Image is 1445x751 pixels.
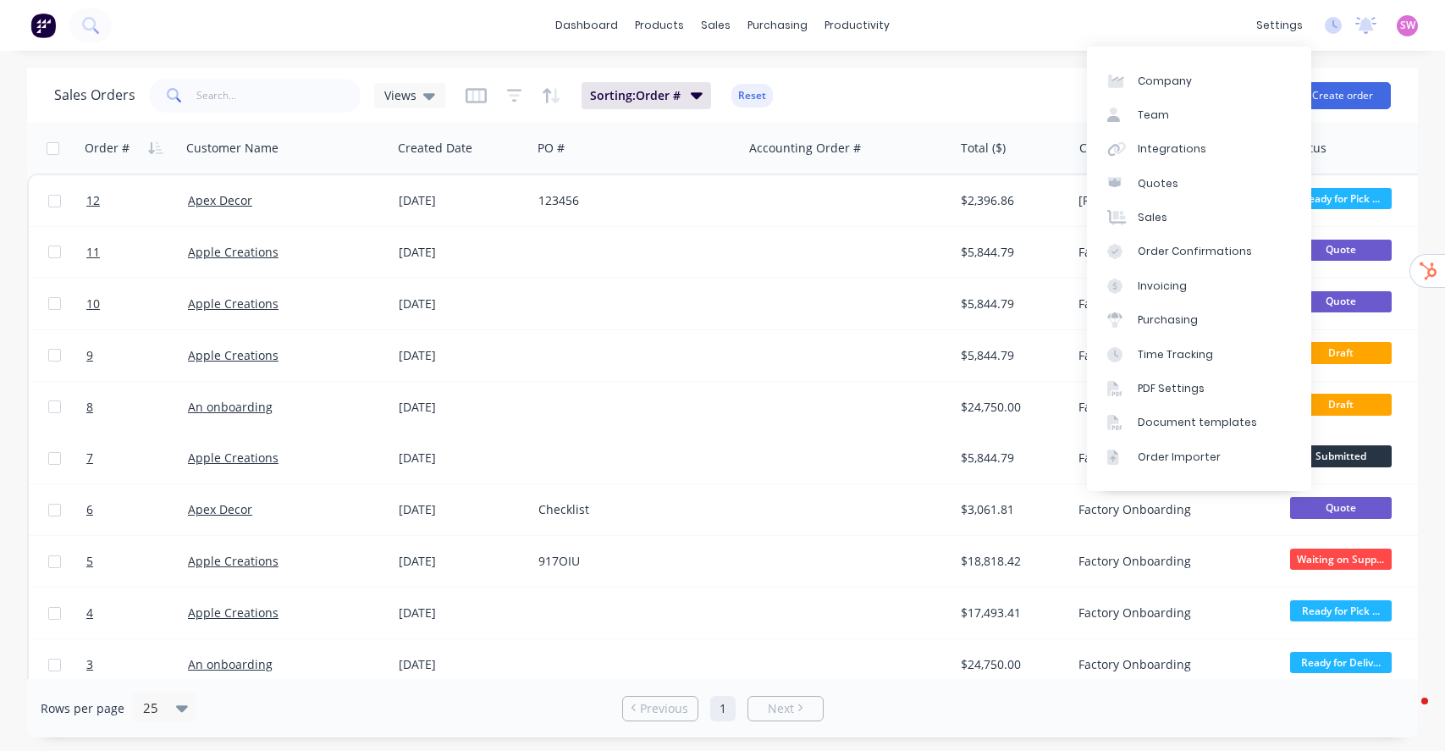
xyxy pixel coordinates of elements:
div: Time Tracking [1138,347,1213,362]
a: Sales [1087,201,1311,235]
div: $5,844.79 [961,347,1060,364]
a: An onboarding [188,399,273,415]
div: Order # [85,140,130,157]
div: $5,844.79 [961,450,1060,467]
div: [DATE] [399,192,525,209]
div: $3,061.81 [961,501,1060,518]
div: Order Confirmations [1138,244,1252,259]
div: 917OIU [538,553,726,570]
span: 8 [86,399,93,416]
a: An onboarding [188,656,273,672]
span: 4 [86,605,93,621]
a: Integrations [1087,132,1311,166]
a: 6 [86,484,188,535]
div: Total ($) [961,140,1006,157]
div: $5,844.79 [961,295,1060,312]
div: PDF Settings [1138,381,1205,396]
div: $17,493.41 [961,605,1060,621]
span: Sorting: Order # [590,87,681,104]
div: Factory Onboarding [1078,399,1266,416]
input: Search... [196,79,361,113]
a: Apple Creations [188,244,279,260]
span: Quote [1290,291,1392,312]
div: Factory Onboarding [1078,347,1266,364]
div: Document templates [1138,415,1257,430]
div: $18,818.42 [961,553,1060,570]
span: Draft [1290,394,1392,415]
span: Views [384,86,416,104]
a: Apple Creations [188,553,279,569]
a: Order Confirmations [1087,235,1311,268]
a: dashboard [547,13,626,38]
span: Ready for Deliv... [1290,652,1392,673]
a: 7 [86,433,188,483]
span: Submitted [1290,445,1392,467]
span: 5 [86,553,93,570]
div: $2,396.86 [961,192,1060,209]
div: Factory Onboarding [1078,295,1266,312]
span: Next [768,700,794,717]
div: $24,750.00 [961,656,1060,673]
iframe: Intercom live chat [1387,693,1428,734]
span: 6 [86,501,93,518]
div: Customer Name [186,140,279,157]
a: Apple Creations [188,605,279,621]
div: [DATE] [399,347,525,364]
div: [DATE] [399,450,525,467]
div: Factory Onboarding [1078,553,1266,570]
a: Document templates [1087,406,1311,439]
span: Waiting on Supp... [1290,549,1392,570]
span: Ready for Pick ... [1290,188,1392,209]
div: [DATE] [399,656,525,673]
div: Invoicing [1138,279,1187,294]
a: 3 [86,639,188,690]
div: Integrations [1138,141,1206,157]
div: [DATE] [399,501,525,518]
div: Company [1138,74,1192,89]
div: purchasing [739,13,816,38]
a: 8 [86,382,188,433]
div: [DATE] [399,399,525,416]
div: sales [692,13,739,38]
div: Quotes [1138,176,1178,191]
a: Previous page [623,700,698,717]
a: 5 [86,536,188,587]
span: Quote [1290,497,1392,518]
div: settings [1248,13,1311,38]
div: PO # [538,140,565,157]
span: Rows per page [41,700,124,717]
a: Time Tracking [1087,337,1311,371]
a: Company [1087,64,1311,97]
div: Created By [1079,140,1141,157]
a: Invoicing [1087,269,1311,303]
div: Team [1138,108,1169,123]
a: Purchasing [1087,303,1311,337]
button: Sorting:Order # [582,82,711,109]
div: [DATE] [399,553,525,570]
div: Order Importer [1138,450,1221,465]
a: Apple Creations [188,295,279,312]
div: [DATE] [399,244,525,261]
div: products [626,13,692,38]
div: 123456 [538,192,726,209]
a: Apex Decor [188,501,252,517]
span: 3 [86,656,93,673]
div: Factory Onboarding [1078,450,1266,467]
h1: Sales Orders [54,87,135,103]
a: 9 [86,330,188,381]
div: Checklist [538,501,726,518]
div: Purchasing [1138,312,1198,328]
span: Previous [640,700,688,717]
span: Ready for Pick ... [1290,600,1392,621]
span: Quote [1290,240,1392,261]
span: SW [1400,18,1415,33]
a: 4 [86,588,188,638]
div: [PERSON_NAME] [1078,192,1266,209]
a: Apple Creations [188,450,279,466]
span: 12 [86,192,100,209]
div: Factory Onboarding [1078,244,1266,261]
div: Factory Onboarding [1078,605,1266,621]
button: Create order [1294,82,1391,109]
a: Quotes [1087,167,1311,201]
a: Apple Creations [188,347,279,363]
